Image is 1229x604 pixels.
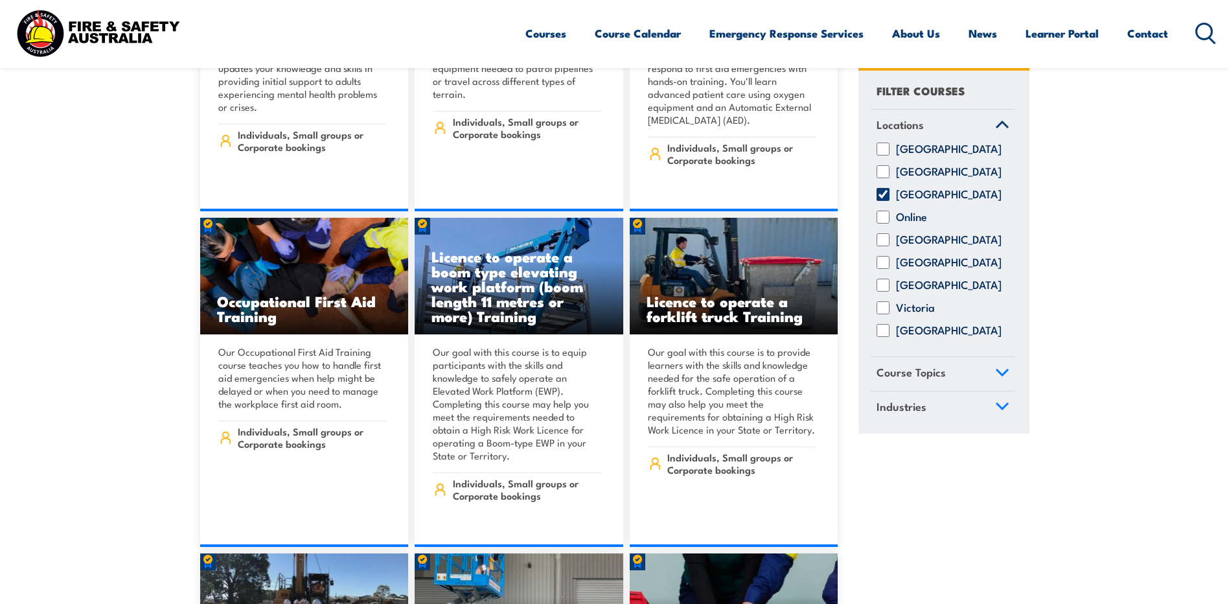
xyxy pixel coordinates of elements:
label: [GEOGRAPHIC_DATA] [896,257,1002,270]
a: Contact [1127,16,1168,51]
a: Course Topics [871,358,1015,391]
label: [GEOGRAPHIC_DATA] [896,189,1002,202]
label: [GEOGRAPHIC_DATA] [896,166,1002,179]
span: Locations [877,116,924,134]
p: This course teaches you how to prepare and drive vehicles and equipment needed to patrol pipeline... [433,36,601,100]
a: Industries [871,391,1015,425]
a: Courses [525,16,566,51]
span: Individuals, Small groups or Corporate bookings [667,141,816,166]
p: Our Advanced [MEDICAL_DATA] Training course teaches you how to respond to first aid emergencies w... [648,36,816,126]
label: [GEOGRAPHIC_DATA] [896,325,1002,338]
label: Online [896,211,927,224]
span: Individuals, Small groups or Corporate bookings [667,451,816,476]
img: Licence to operate a forklift truck Training [630,218,838,334]
a: Learner Portal [1026,16,1099,51]
label: [GEOGRAPHIC_DATA] [896,234,1002,247]
span: Industries [877,398,926,415]
label: [GEOGRAPHIC_DATA] [896,143,1002,156]
a: News [969,16,997,51]
a: Occupational First Aid Training [200,218,409,334]
p: The MHFA accredited blended Mental Health First Aid Refresher course updates your knowledge and s... [218,36,387,113]
span: Course Topics [877,364,946,382]
label: Victoria [896,302,935,315]
a: Locations [871,110,1015,143]
p: Our goal with this course is to provide learners with the skills and knowledge needed for the saf... [648,345,816,436]
label: [GEOGRAPHIC_DATA] [896,279,1002,292]
span: Individuals, Small groups or Corporate bookings [238,128,386,153]
h3: Licence to operate a boom type elevating work platform (boom length 11 metres or more) Training [431,249,606,323]
a: Emergency Response Services [709,16,864,51]
p: Our Occupational First Aid Training course teaches you how to handle first aid emergencies when h... [218,345,387,410]
p: Our goal with this course is to equip participants with the skills and knowledge to safely operat... [433,345,601,462]
img: Occupational First Aid Training course [200,218,409,334]
h3: Occupational First Aid Training [217,294,392,323]
img: Licence to operate a boom type elevating work platform (boom length 11 metres or more) TRAINING [415,218,623,334]
span: Individuals, Small groups or Corporate bookings [453,115,601,140]
span: Individuals, Small groups or Corporate bookings [453,477,601,502]
h4: FILTER COURSES [877,82,965,99]
a: Course Calendar [595,16,681,51]
a: Licence to operate a boom type elevating work platform (boom length 11 metres or more) Training [415,218,623,334]
a: About Us [892,16,940,51]
span: Individuals, Small groups or Corporate bookings [238,425,386,450]
h3: Licence to operate a forklift truck Training [647,294,821,323]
